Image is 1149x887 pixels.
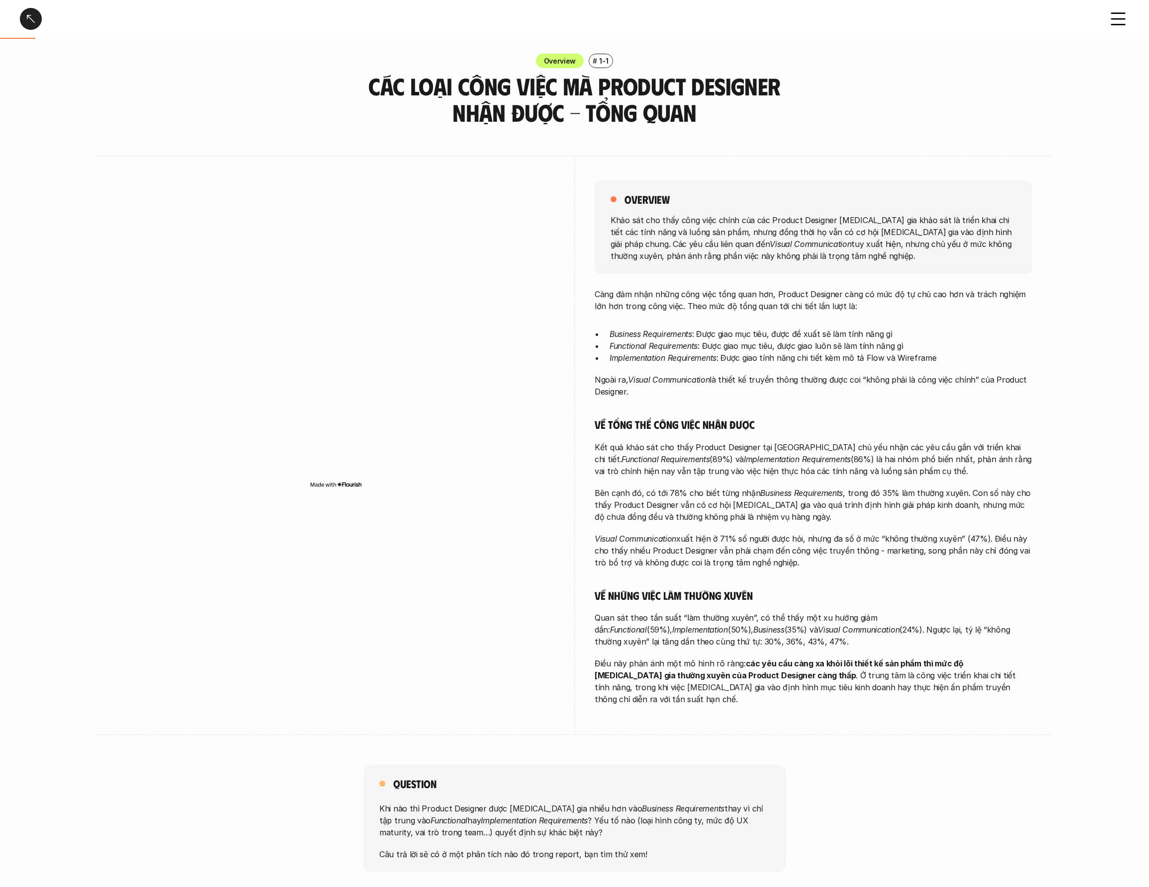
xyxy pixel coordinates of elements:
[544,56,576,66] p: Overview
[610,353,716,363] em: Implementation Requirements
[818,625,899,635] em: Visual Communication
[610,352,1032,364] p: : Được giao tính năng chi tiết kèm mô tả Flow và Wireframe
[610,328,1032,340] p: : Được giao mục tiêu, được đề xuất sẽ làm tính năng gì
[363,73,786,126] h3: Các loại công việc mà Product Designer nhận được - Tổng quan
[595,374,1032,398] p: Ngoài ra, là thiết kế truyền thông thường được coi “không phải là công việc chính” của Product De...
[642,804,724,813] em: Business Requirements
[310,481,362,488] img: Made with Flourish
[379,803,770,838] p: Khi nào thì Product Designer được [MEDICAL_DATA] gia nhiều hơn vào thay vì chỉ tập trung vào hay ...
[595,588,1032,602] h5: Về những việc làm thường xuyên
[593,57,597,65] h6: #
[672,625,728,635] em: Implementation
[610,340,1032,352] p: : Được giao mục tiêu, được giao luôn sẽ làm tính năng gì
[595,441,1032,477] p: Kết quả khảo sát cho thấy Product Designer tại [GEOGRAPHIC_DATA] chủ yếu nhận các yêu cầu gắn với...
[610,625,647,635] em: Functional
[595,487,1032,523] p: Bên cạnh đó, có tới 78% cho biết từng nhận , trong đó 35% làm thường xuyên. Con số này cho thấy P...
[431,815,467,825] em: Functional
[595,534,676,544] em: Visual Communication
[595,658,965,680] strong: các yêu cầu càng xa khỏi lõi thiết kế sản phẩm thì mức độ [MEDICAL_DATA] gia thường xuyên của Pro...
[379,848,770,860] p: Câu trả lời sẽ có ở một phân tích nào đó trong report, bạn tìm thử xem!
[760,488,843,498] em: Business Requirements
[595,288,1032,312] p: Càng đảm nhận những công việc tổng quan hơn, Product Designer càng có mức độ tự chủ cao hơn và tr...
[610,341,698,351] em: Functional Requirements
[393,777,437,791] h5: Question
[117,180,555,479] iframe: Interactive or visual content
[595,612,1032,647] p: Quan sát theo tần suất “làm thường xuyên”, có thể thấy một xu hướng giảm dần: (59%), (50%), (35%)...
[624,192,670,206] h5: overview
[744,454,851,464] em: Implementation Requirements
[770,239,851,248] em: Visual Communication
[610,329,692,339] em: Business Requirements
[481,815,588,825] em: Implementation Requirements
[595,417,1032,431] h5: Về tổng thể công việc nhận được
[628,375,709,385] em: Visual Communication
[599,56,608,66] p: 1-1
[611,214,1016,261] p: Khảo sát cho thấy công việc chính của các Product Designer [MEDICAL_DATA] gia khảo sát là triển k...
[753,625,785,635] em: Business
[621,454,709,464] em: Functional Requirements
[595,533,1032,568] p: xuất hiện ở 71% số người được hỏi, nhưng đa số ở mức “không thường xuyên” (47%). Điều này cho thấ...
[595,657,1032,705] p: Điều này phản ánh một mô hình rõ ràng: . Ở trung tâm là công việc triển khai chi tiết tính năng, ...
